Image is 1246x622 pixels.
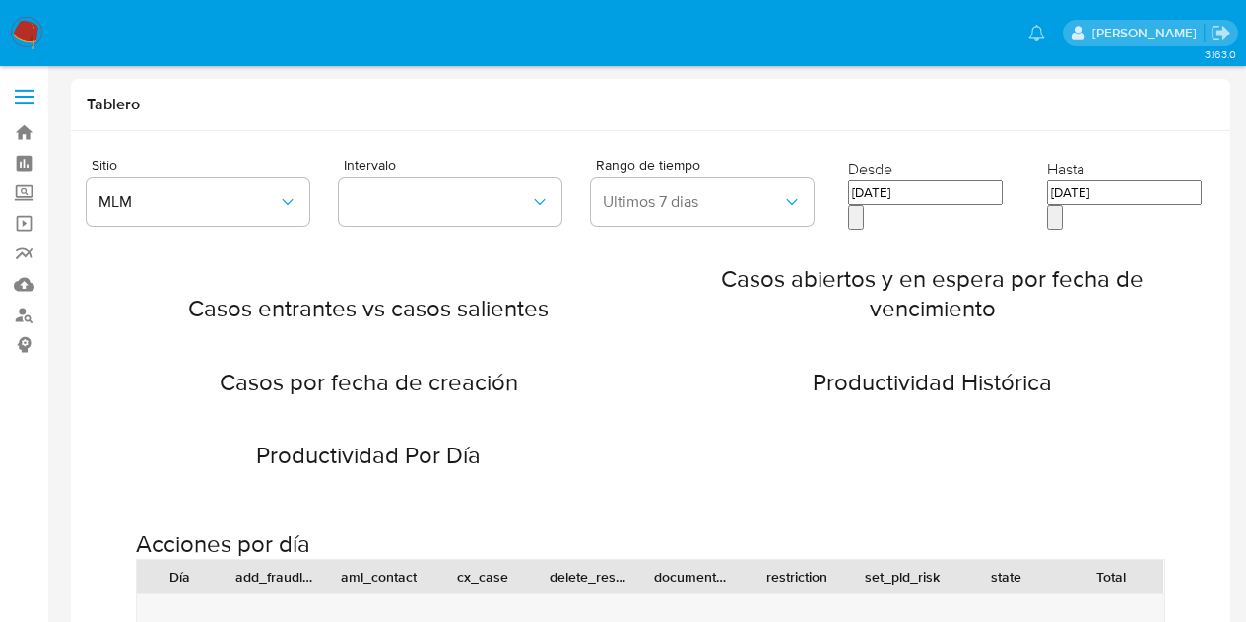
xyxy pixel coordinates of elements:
[550,567,626,587] div: delete_restriction
[707,368,1158,397] h2: Productividad Histórica
[1047,158,1084,179] label: Hasta
[968,567,1045,587] div: state
[143,368,594,397] h2: Casos por fecha de creación
[596,158,848,172] span: Rango de tiempo
[654,567,731,587] div: documentation_requested
[235,567,312,587] div: add_fraudlist
[1028,25,1045,41] a: Notificaciones
[136,529,1164,559] h2: Acciones por día
[591,178,814,226] button: Ultimos 7 dias
[707,264,1158,323] h2: Casos abiertos y en espera por fecha de vencimiento
[758,567,835,587] div: restriction
[143,294,594,323] h2: Casos entrantes vs casos salientes
[864,567,941,587] div: set_pld_risk
[1092,24,1204,42] p: loui.hernandezrodriguez@mercadolibre.com.mx
[1211,23,1231,43] a: Salir
[444,567,521,587] div: cx_case
[98,192,278,212] span: MLM
[603,192,782,212] span: Ultimos 7 dias
[151,567,207,587] div: Día
[1073,567,1149,587] div: Total
[143,441,594,470] h2: Productividad Por Día
[87,95,1214,114] h1: Tablero
[848,158,892,179] label: Desde
[340,567,417,587] div: aml_contact
[344,158,596,172] span: Intervalo
[87,178,309,226] button: MLM
[92,158,344,172] span: Sitio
